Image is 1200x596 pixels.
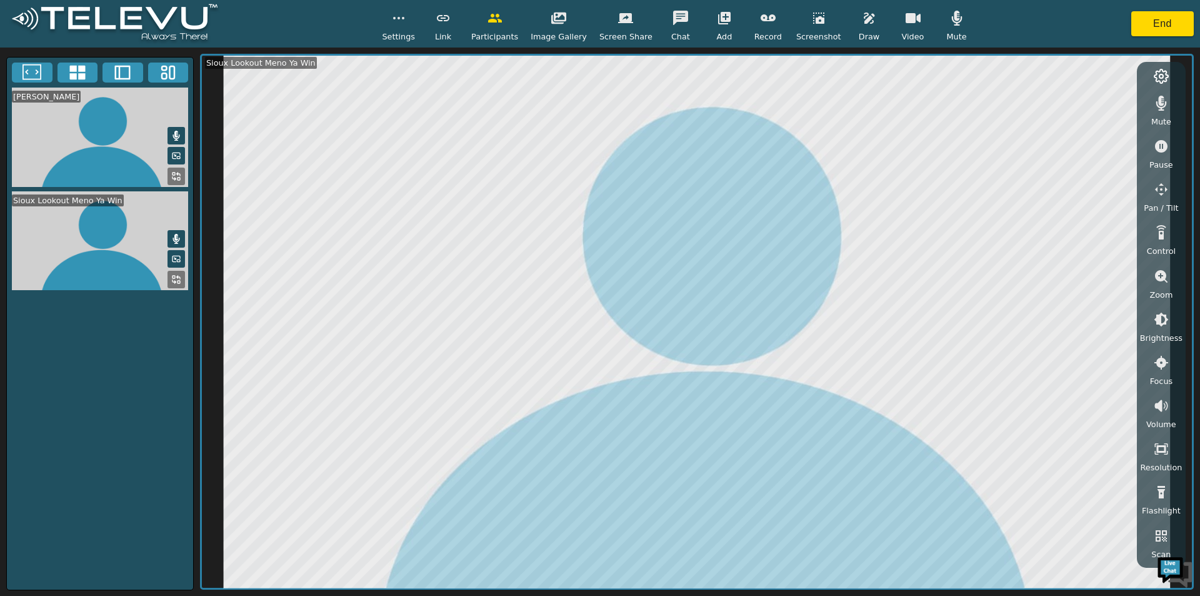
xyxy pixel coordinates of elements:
[167,147,185,164] button: Picture in Picture
[1142,505,1181,517] span: Flashlight
[1151,548,1171,560] span: Scan
[65,66,210,82] div: Chat with us now
[12,194,124,206] div: Sioux Lookout Meno Ya Win
[167,271,185,288] button: Replace Feed
[1140,462,1182,473] span: Resolution
[946,31,966,43] span: Mute
[1140,332,1182,344] span: Brightness
[1156,552,1194,590] img: Chat Widget
[1144,202,1178,214] span: Pan / Tilt
[167,250,185,268] button: Picture in Picture
[12,63,52,83] button: Fullscreen
[12,91,81,103] div: [PERSON_NAME]
[382,31,415,43] span: Settings
[859,31,879,43] span: Draw
[1149,289,1172,301] span: Zoom
[167,230,185,248] button: Mute
[717,31,732,43] span: Add
[1150,375,1173,387] span: Focus
[1151,116,1171,128] span: Mute
[599,31,652,43] span: Screen Share
[72,158,172,284] span: We're online!
[1146,418,1176,430] span: Volume
[671,31,690,43] span: Chat
[1147,245,1176,257] span: Control
[435,31,451,43] span: Link
[796,31,841,43] span: Screenshot
[205,57,317,69] div: Sioux Lookout Meno Ya Win
[167,127,185,144] button: Mute
[205,6,235,36] div: Minimize live chat window
[148,63,189,83] button: Three Window Medium
[471,31,518,43] span: Participants
[167,168,185,185] button: Replace Feed
[1149,159,1173,171] span: Pause
[531,31,587,43] span: Image Gallery
[21,58,52,89] img: d_736959983_company_1615157101543_736959983
[57,63,98,83] button: 4x4
[6,1,223,48] img: logoWhite.png
[102,63,143,83] button: Two Window Medium
[902,31,924,43] span: Video
[754,31,782,43] span: Record
[6,341,238,385] textarea: Type your message and hit 'Enter'
[1131,11,1194,36] button: End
